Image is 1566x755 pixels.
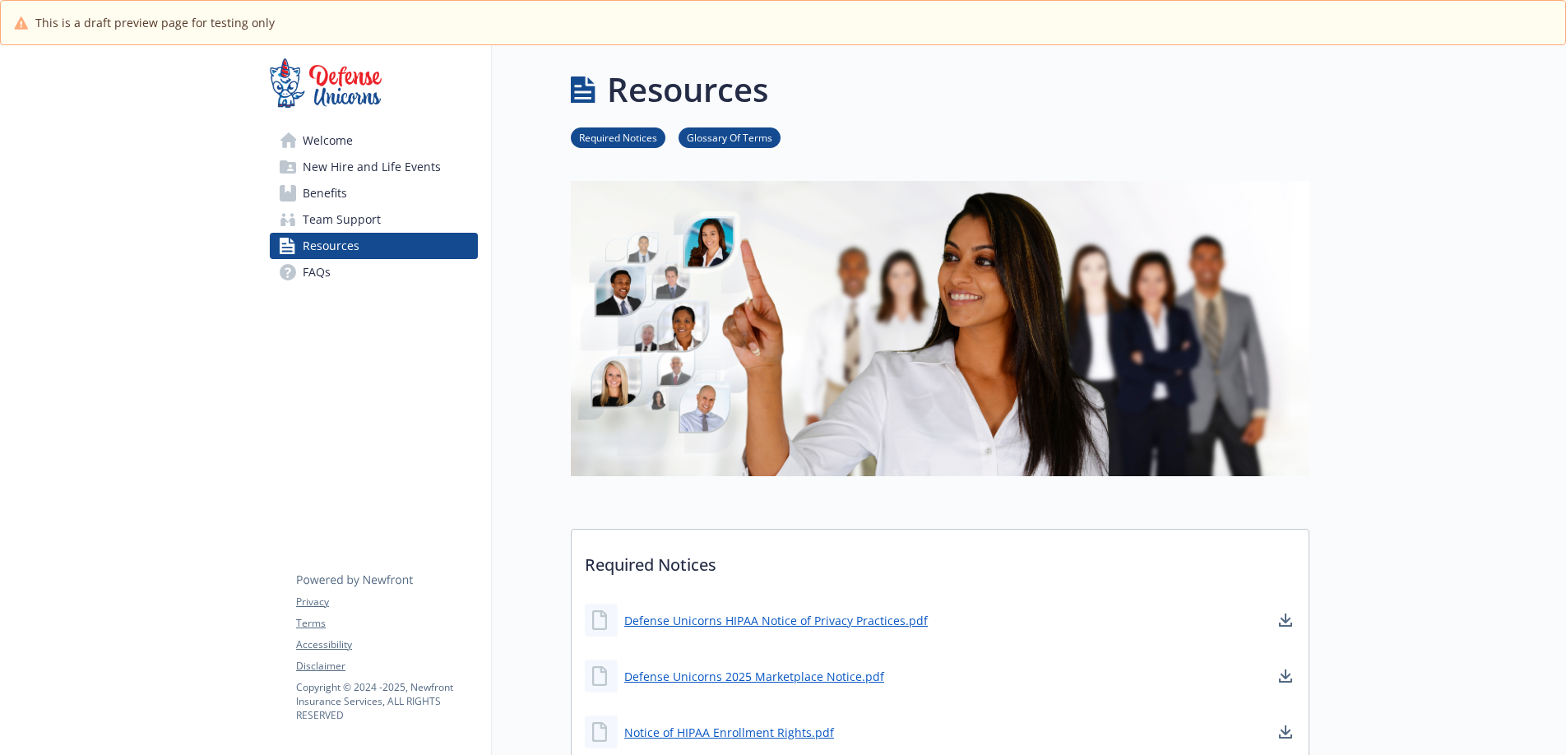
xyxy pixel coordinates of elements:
a: download document [1276,666,1295,686]
a: Defense Unicorns HIPAA Notice of Privacy Practices.pdf [624,612,928,629]
a: download document [1276,610,1295,630]
a: download document [1276,722,1295,742]
p: Required Notices [572,530,1309,591]
h1: Resources [607,65,768,114]
span: Benefits [303,180,347,206]
a: Defense Unicorns 2025 Marketplace Notice.pdf [624,668,884,685]
a: Accessibility [296,637,477,652]
a: Required Notices [571,129,665,145]
span: Resources [303,233,359,259]
a: Terms [296,616,477,631]
span: Team Support [303,206,381,233]
p: Copyright © 2024 - 2025 , Newfront Insurance Services, ALL RIGHTS RESERVED [296,680,477,722]
a: Benefits [270,180,478,206]
a: Team Support [270,206,478,233]
span: This is a draft preview page for testing only [35,14,275,31]
span: FAQs [303,259,331,285]
span: New Hire and Life Events [303,154,441,180]
a: FAQs [270,259,478,285]
img: resources page banner [571,181,1309,476]
a: Privacy [296,595,477,609]
span: Welcome [303,127,353,154]
a: Notice of HIPAA Enrollment Rights.pdf [624,724,834,741]
a: Glossary Of Terms [679,129,781,145]
a: Disclaimer [296,659,477,674]
a: New Hire and Life Events [270,154,478,180]
a: Welcome [270,127,478,154]
a: Resources [270,233,478,259]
